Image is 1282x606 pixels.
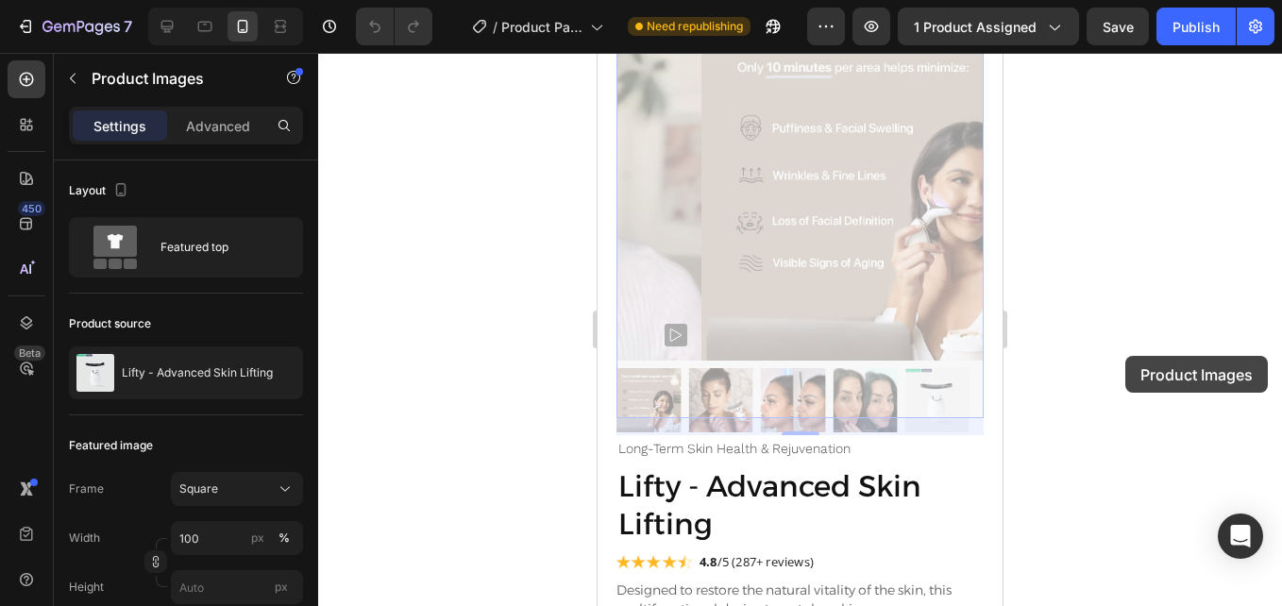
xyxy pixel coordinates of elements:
p: Product Images [92,67,252,90]
div: Open Intercom Messenger [1218,513,1263,559]
span: px [275,580,288,594]
div: 450 [18,201,45,216]
span: Need republishing [647,18,743,35]
div: Product source [69,315,151,332]
div: Layout [69,178,132,204]
span: Square [179,480,218,497]
button: px [273,527,295,549]
img: product feature img [76,354,114,392]
button: 1 product assigned [898,8,1079,45]
div: % [278,530,290,547]
p: 7 [124,15,132,38]
div: Beta [14,345,45,361]
div: Featured top [160,226,276,269]
span: Product Page - [DATE] 19:58:38 [501,17,582,37]
div: Publish [1172,17,1220,37]
label: Height [69,579,104,596]
div: Undo/Redo [356,8,432,45]
input: px [171,570,303,604]
button: % [246,527,269,549]
div: Featured image [69,437,153,454]
button: 7 [8,8,141,45]
p: Advanced [186,116,250,136]
input: px% [171,521,303,555]
p: Lifty - Advanced Skin Lifting [122,366,273,379]
p: Settings [93,116,146,136]
button: Square [171,472,303,506]
div: px [251,530,264,547]
span: 1 product assigned [914,17,1037,37]
button: Save [1087,8,1149,45]
iframe: Design area [598,53,1003,606]
span: / [493,17,498,37]
span: Save [1103,19,1134,35]
label: Width [69,530,100,547]
button: Publish [1156,8,1236,45]
label: Frame [69,480,104,497]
